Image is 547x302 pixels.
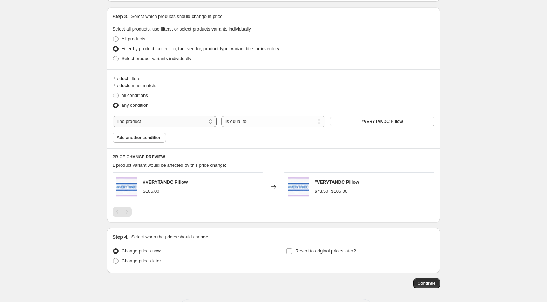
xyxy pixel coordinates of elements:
[122,103,149,108] span: any condition
[331,188,347,195] strike: $105.00
[131,13,222,20] p: Select which products should change in price
[122,248,161,254] span: Change prices now
[122,56,191,61] span: Select product variants individually
[113,234,129,241] h2: Step 4.
[418,281,436,286] span: Continue
[122,46,279,51] span: Filter by product, collection, tag, vendor, product type, variant title, or inventory
[330,117,434,126] button: #VERYTANDC Pillow
[131,234,208,241] p: Select when the prices should change
[122,36,146,41] span: All products
[295,248,356,254] span: Revert to original prices later?
[122,93,148,98] span: all conditions
[288,176,309,197] img: 705Lycette_fd474513-6023-405f-b022-b7525e2296c1_80x.jpg
[143,188,160,195] div: $105.00
[117,135,162,140] span: Add another condition
[116,176,137,197] img: 705Lycette_fd474513-6023-405f-b022-b7525e2296c1_80x.jpg
[315,188,329,195] div: $73.50
[113,207,132,217] nav: Pagination
[113,26,251,32] span: Select all products, use filters, or select products variants individually
[113,133,166,143] button: Add another condition
[362,119,403,124] span: #VERYTANDC Pillow
[122,258,161,263] span: Change prices later
[413,278,440,288] button: Continue
[143,179,188,185] span: #VERYTANDC Pillow
[113,75,434,82] div: Product filters
[113,163,227,168] span: 1 product variant would be affected by this price change:
[113,83,157,88] span: Products must match:
[113,13,129,20] h2: Step 3.
[113,154,434,160] h6: PRICE CHANGE PREVIEW
[315,179,359,185] span: #VERYTANDC Pillow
